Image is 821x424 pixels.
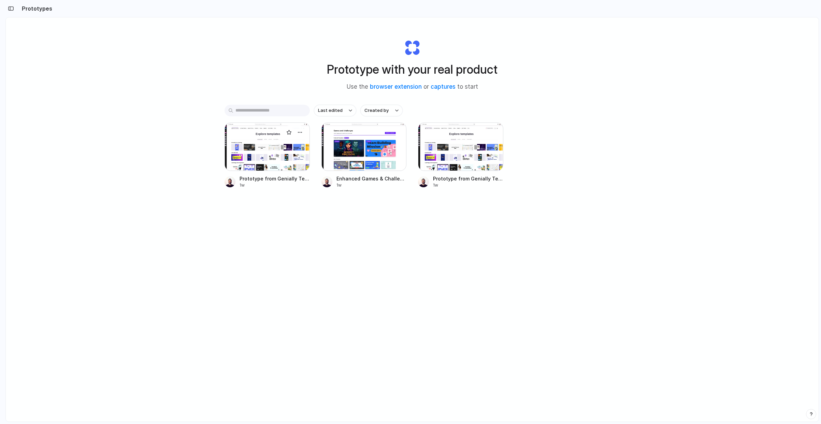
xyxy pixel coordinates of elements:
span: Enhanced Games & Challenges Layout [336,175,407,182]
button: Created by [360,105,403,116]
div: 1w [433,182,503,188]
a: Prototype from Genially Templates PanelPrototype from Genially Templates Panel1w [418,122,503,188]
a: Prototype from Genially Templates PanelPrototype from Genially Templates Panel1w [225,122,310,188]
a: browser extension [370,83,422,90]
a: Enhanced Games & Challenges LayoutEnhanced Games & Challenges Layout1w [321,122,407,188]
span: Use the or to start [347,83,478,91]
h2: Prototypes [19,4,52,13]
div: 1w [336,182,407,188]
a: captures [431,83,456,90]
div: 1w [240,182,310,188]
span: Prototype from Genially Templates Panel [240,175,310,182]
h1: Prototype with your real product [327,60,498,78]
span: Prototype from Genially Templates Panel [433,175,503,182]
span: Created by [364,107,389,114]
span: Last edited [318,107,343,114]
button: Last edited [314,105,356,116]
